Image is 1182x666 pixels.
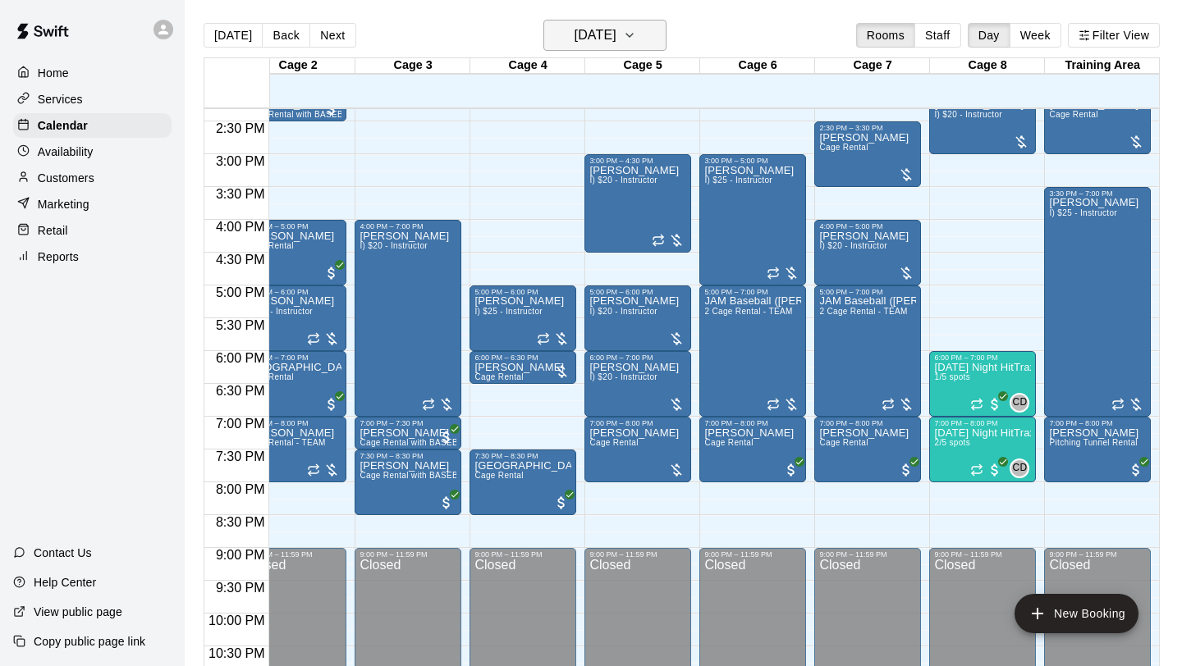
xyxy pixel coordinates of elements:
[38,117,88,134] p: Calendar
[970,398,983,411] span: Recurring event
[934,438,970,447] span: 2/5 spots filled
[212,581,269,595] span: 9:30 PM
[1045,58,1160,74] div: Training Area
[1128,462,1144,478] span: All customers have paid
[241,58,355,74] div: Cage 2
[34,574,96,591] p: Help Center
[553,495,570,511] span: All customers have paid
[704,176,772,185] span: I) $25 - Instructor
[856,23,915,48] button: Rooms
[474,372,523,381] span: Cage Rental
[474,288,571,296] div: 5:00 PM – 6:00 PM
[589,288,686,296] div: 5:00 PM – 6:00 PM
[1012,395,1027,411] span: CD
[1044,89,1151,154] div: 2:00 PM – 3:00 PM: Cage Rental
[898,462,914,478] span: All customers have paid
[212,482,269,496] span: 8:00 PM
[13,113,172,138] a: Calendar
[212,351,269,365] span: 6:00 PM
[13,244,172,269] div: Reports
[1015,594,1138,633] button: add
[700,58,815,74] div: Cage 6
[245,222,341,230] div: 4:00 PM – 5:00 PM
[307,463,320,477] span: Recurring event
[1111,398,1125,411] span: Recurring event
[38,222,68,239] p: Retail
[819,550,916,559] div: 9:00 PM – 11:59 PM
[360,438,543,447] span: Cage Rental with BASEBALL Pitching Machine
[704,288,801,296] div: 5:00 PM – 7:00 PM
[767,267,780,280] span: Recurring event
[1010,23,1061,48] button: Week
[783,462,799,478] span: All customers have paid
[212,417,269,431] span: 7:00 PM
[309,23,355,48] button: Next
[13,166,172,190] div: Customers
[360,419,456,427] div: 7:00 PM – 7:30 PM
[584,154,691,253] div: 3:00 PM – 4:30 PM: I) $20 - Instructor
[819,222,916,230] div: 4:00 PM – 5:00 PM
[929,89,1036,154] div: 2:00 PM – 3:00 PM: I) $20 - Instructor
[1049,419,1146,427] div: 7:00 PM – 8:00 PM
[537,332,550,345] span: Recurring event
[934,354,1031,362] div: 6:00 PM – 7:00 PM
[1049,208,1116,217] span: I) $25 - Instructor
[704,307,792,316] span: 2 Cage Rental - TEAM
[589,176,657,185] span: I) $20 - Instructor
[323,265,340,281] span: All customers have paid
[212,318,269,332] span: 5:30 PM
[360,471,543,480] span: Cage Rental with BASEBALL Pitching Machine
[589,419,686,427] div: 7:00 PM – 8:00 PM
[819,419,916,427] div: 7:00 PM – 8:00 PM
[34,545,92,561] p: Contact Us
[245,354,341,362] div: 6:00 PM – 7:00 PM
[543,20,667,51] button: [DATE]
[575,24,616,47] h6: [DATE]
[585,58,700,74] div: Cage 5
[767,398,780,411] span: Recurring event
[470,449,576,515] div: 7:30 PM – 8:30 PM: Shiloh Base
[262,23,310,48] button: Back
[360,452,456,460] div: 7:30 PM – 8:30 PM
[474,550,571,559] div: 9:00 PM – 11:59 PM
[819,307,907,316] span: 2 Cage Rental - TEAM
[212,253,269,267] span: 4:30 PM
[882,398,895,411] span: Recurring event
[1010,458,1029,478] div: Chris Dietrich
[323,101,340,117] span: All customers have paid
[704,550,801,559] div: 9:00 PM – 11:59 PM
[1049,438,1137,447] span: Pitching Tunnel Rental
[245,550,341,559] div: 9:00 PM – 11:59 PM
[360,241,427,250] span: I) $20 - Instructor
[355,220,461,417] div: 4:00 PM – 7:00 PM: I) $20 - Instructor
[474,452,571,460] div: 7:30 PM – 8:30 PM
[930,58,1045,74] div: Cage 8
[13,87,172,112] div: Services
[13,61,172,85] a: Home
[699,417,806,482] div: 7:00 PM – 8:00 PM: Kylie Judd
[1068,23,1160,48] button: Filter View
[819,241,886,250] span: I) $20 - Instructor
[987,396,1003,413] span: All customers have paid
[819,288,916,296] div: 5:00 PM – 7:00 PM
[13,218,172,243] div: Retail
[929,351,1036,417] div: 6:00 PM – 7:00 PM: Friday Night HitTrax Hitting REPS Class (6-12 year olds)
[968,23,1010,48] button: Day
[704,157,801,165] div: 3:00 PM – 5:00 PM
[204,614,268,627] span: 10:00 PM
[245,438,325,447] span: Cage Rental - TEAM
[584,351,691,417] div: 6:00 PM – 7:00 PM: I) $20 - Instructor
[438,495,455,511] span: All customers have paid
[38,65,69,81] p: Home
[34,604,122,620] p: View public page
[355,58,470,74] div: Cage 3
[474,354,571,362] div: 6:00 PM – 6:30 PM
[212,285,269,299] span: 5:00 PM
[360,222,456,230] div: 4:00 PM – 7:00 PM
[13,139,172,164] a: Availability
[699,154,806,285] div: 3:00 PM – 5:00 PM: I) $25 - Instructor
[1016,393,1029,413] span: Chris Dietrich
[38,196,89,212] p: Marketing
